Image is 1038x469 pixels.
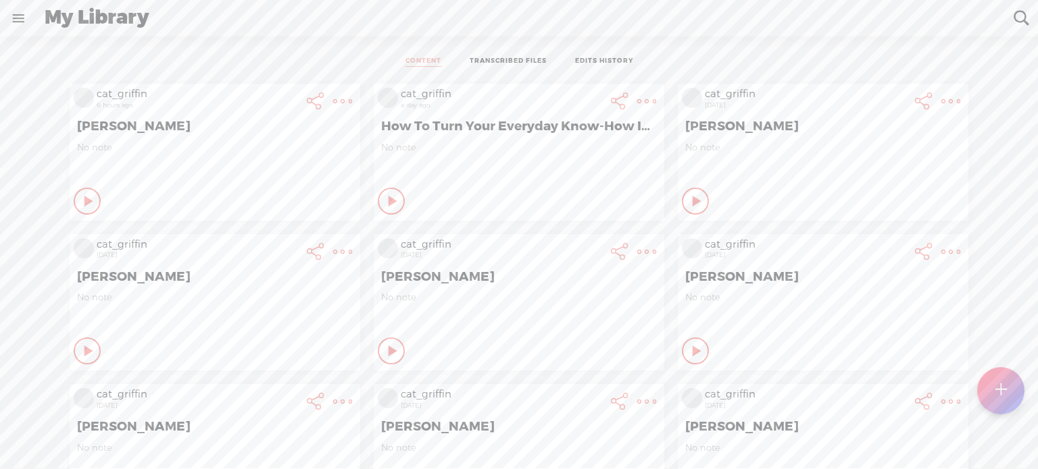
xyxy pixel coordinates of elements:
a: CONTENT [405,57,441,67]
div: cat_griffin [97,88,299,101]
div: cat_griffin [97,238,299,252]
span: No note [381,142,657,153]
div: [DATE] [705,101,908,109]
a: EDITS HISTORY [575,57,633,67]
div: 6 hours ago [97,101,299,109]
img: videoLoading.png [682,388,702,408]
span: [PERSON_NAME] [685,418,961,435]
img: videoLoading.png [74,238,94,258]
div: cat_griffin [705,88,908,101]
div: cat_griffin [705,238,908,252]
span: No note [381,442,657,453]
span: [PERSON_NAME] [685,118,961,134]
div: [DATE] [705,402,908,410]
div: [DATE] [401,251,603,259]
div: [DATE] [97,402,299,410]
a: TRANSCRIBED FILES [470,57,547,67]
span: [PERSON_NAME] [77,418,353,435]
img: videoLoading.png [378,238,398,258]
div: [DATE] [401,402,603,410]
img: videoLoading.png [682,238,702,258]
span: [PERSON_NAME] [381,418,657,435]
img: videoLoading.png [74,388,94,408]
span: [PERSON_NAME] [685,269,961,285]
span: No note [685,142,961,153]
span: [PERSON_NAME] [381,269,657,285]
img: videoLoading.png [378,88,398,108]
div: My Library [35,1,1004,36]
span: No note [685,292,961,303]
div: [DATE] [97,251,299,259]
div: cat_griffin [705,388,908,402]
span: [PERSON_NAME] [77,269,353,285]
span: How To Turn Your Everyday Know-How Into A Digital Product That Sells [381,118,657,134]
span: [PERSON_NAME] [77,118,353,134]
div: [DATE] [705,251,908,259]
div: cat_griffin [97,388,299,402]
img: videoLoading.png [378,388,398,408]
img: videoLoading.png [74,88,94,108]
img: videoLoading.png [682,88,702,108]
span: No note [77,292,353,303]
div: cat_griffin [401,88,603,101]
div: cat_griffin [401,238,603,252]
div: a day ago [401,101,603,109]
span: No note [381,292,657,303]
span: No note [77,142,353,153]
span: No note [77,442,353,453]
span: No note [685,442,961,453]
div: cat_griffin [401,388,603,402]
